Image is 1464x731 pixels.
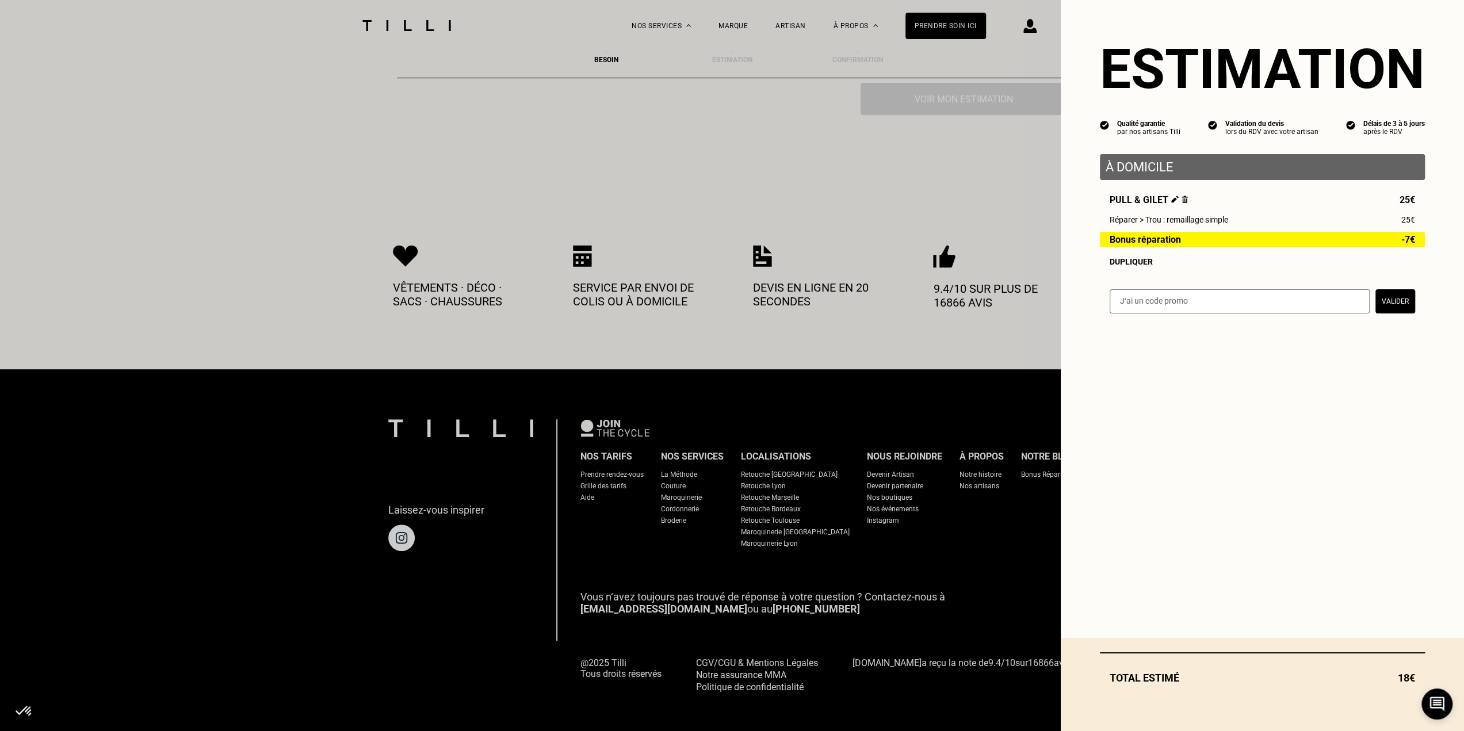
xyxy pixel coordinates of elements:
div: après le RDV [1363,128,1425,136]
span: 18€ [1398,672,1415,684]
div: Total estimé [1100,672,1425,684]
img: icon list info [1346,120,1355,130]
img: Éditer [1171,196,1179,203]
button: Valider [1375,289,1415,313]
span: 25€ [1400,194,1415,205]
img: icon list info [1208,120,1217,130]
section: Estimation [1100,37,1425,101]
div: Dupliquer [1110,257,1415,266]
div: Délais de 3 à 5 jours [1363,120,1425,128]
div: lors du RDV avec votre artisan [1225,128,1318,136]
span: Pull & gilet [1110,194,1188,205]
div: Validation du devis [1225,120,1318,128]
span: Réparer > Trou : remaillage simple [1110,215,1228,224]
input: J‘ai un code promo [1110,289,1370,313]
span: 25€ [1401,215,1415,224]
div: par nos artisans Tilli [1117,128,1180,136]
img: Supprimer [1182,196,1188,203]
span: Bonus réparation [1110,235,1181,244]
img: icon list info [1100,120,1109,130]
div: Qualité garantie [1117,120,1180,128]
span: -7€ [1401,235,1415,244]
p: À domicile [1106,160,1419,174]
